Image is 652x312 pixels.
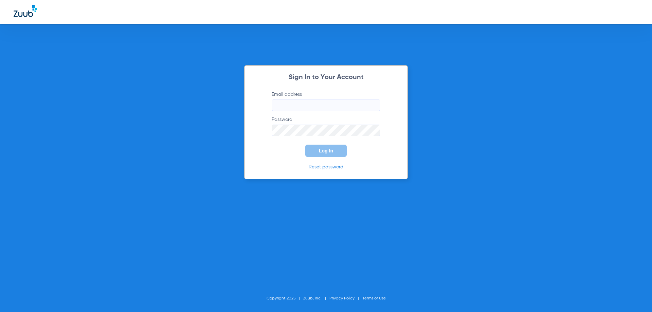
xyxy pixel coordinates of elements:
h2: Sign In to Your Account [261,74,391,81]
a: Terms of Use [362,296,386,300]
img: Zuub Logo [14,5,37,17]
label: Password [272,116,380,136]
li: Zuub, Inc. [303,295,329,302]
a: Reset password [309,165,343,169]
span: Log In [319,148,333,153]
input: Password [272,125,380,136]
a: Privacy Policy [329,296,355,300]
li: Copyright 2025 [267,295,303,302]
button: Log In [305,145,347,157]
label: Email address [272,91,380,111]
input: Email address [272,99,380,111]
